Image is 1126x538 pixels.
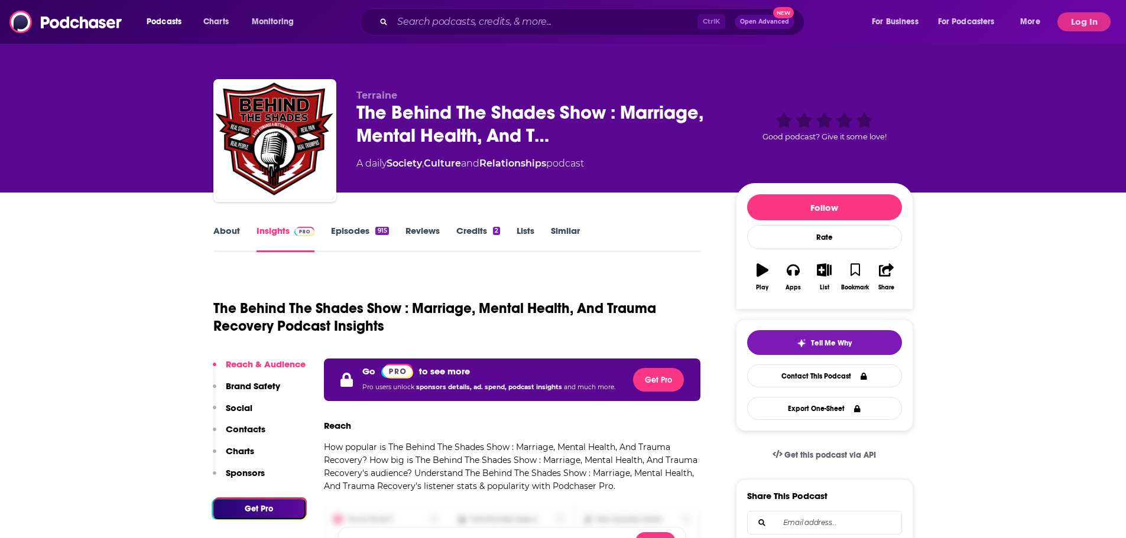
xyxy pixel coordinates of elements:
[213,498,306,519] button: Get Pro
[740,19,789,25] span: Open Advanced
[244,12,309,31] button: open menu
[747,397,902,420] button: Export One-Sheet
[147,14,181,30] span: Podcasts
[736,90,913,163] div: Good podcast? Give it some love!
[405,225,440,252] a: Reviews
[872,14,919,30] span: For Business
[697,14,725,30] span: Ctrl K
[763,441,886,469] a: Get this podcast via API
[871,256,901,298] button: Share
[493,227,500,235] div: 2
[786,284,801,291] div: Apps
[226,358,306,370] p: Reach & Audience
[387,158,422,169] a: Society
[735,15,794,29] button: Open AdvancedNew
[257,225,315,252] a: InsightsPodchaser Pro
[747,490,828,501] h3: Share This Podcast
[324,441,701,493] p: How popular is The Behind The Shades Show : Marriage, Mental Health, And Trauma Recovery? How big...
[419,366,470,377] p: to see more
[747,330,902,355] button: tell me why sparkleTell Me Why
[784,450,876,460] span: Get this podcast via API
[809,256,839,298] button: List
[1012,12,1055,31] button: open menu
[930,12,1012,31] button: open menu
[226,423,265,435] p: Contacts
[756,284,768,291] div: Play
[356,90,397,101] span: Terraine
[938,14,995,30] span: For Podcasters
[633,368,684,392] button: Get Pro
[324,420,351,431] h3: Reach
[1057,12,1111,31] button: Log In
[9,11,123,33] img: Podchaser - Follow, Share and Rate Podcasts
[797,338,806,348] img: tell me why sparkle
[392,12,697,31] input: Search podcasts, credits, & more...
[294,227,315,236] img: Podchaser Pro
[213,445,254,467] button: Charts
[226,402,252,413] p: Social
[820,284,829,291] div: List
[226,445,254,457] p: Charts
[216,81,334,200] img: The Behind The Shades Show : Marriage, Mental Health, And Trauma Recovery
[138,12,197,31] button: open menu
[362,379,615,396] p: Pro users unlock and much more.
[747,225,902,249] div: Rate
[1020,14,1040,30] span: More
[226,380,280,392] p: Brand Safety
[747,194,902,220] button: Follow
[747,511,902,534] div: Search followers
[841,284,869,291] div: Bookmark
[252,14,294,30] span: Monitoring
[375,227,388,235] div: 915
[551,225,580,252] a: Similar
[757,511,892,534] input: Email address...
[381,364,414,379] img: Podchaser Pro
[371,8,816,35] div: Search podcasts, credits, & more...
[479,158,546,169] a: Relationships
[213,225,240,252] a: About
[778,256,809,298] button: Apps
[416,383,564,391] span: sponsors details, ad. spend, podcast insights
[878,284,894,291] div: Share
[226,467,265,478] p: Sponsors
[213,402,252,424] button: Social
[381,363,414,379] a: Pro website
[422,158,424,169] span: ,
[213,299,692,335] h1: The Behind The Shades Show : Marriage, Mental Health, And Trauma Recovery Podcast Insights
[424,158,461,169] a: Culture
[362,366,375,377] p: Go
[213,423,265,445] button: Contacts
[747,364,902,387] a: Contact This Podcast
[747,256,778,298] button: Play
[762,132,887,141] span: Good podcast? Give it some love!
[213,467,265,489] button: Sponsors
[517,225,534,252] a: Lists
[840,256,871,298] button: Bookmark
[196,12,236,31] a: Charts
[331,225,388,252] a: Episodes915
[456,225,500,252] a: Credits2
[213,380,280,402] button: Brand Safety
[864,12,933,31] button: open menu
[356,156,584,171] div: A daily podcast
[213,358,306,380] button: Reach & Audience
[773,7,794,18] span: New
[811,338,852,348] span: Tell Me Why
[461,158,479,169] span: and
[203,14,229,30] span: Charts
